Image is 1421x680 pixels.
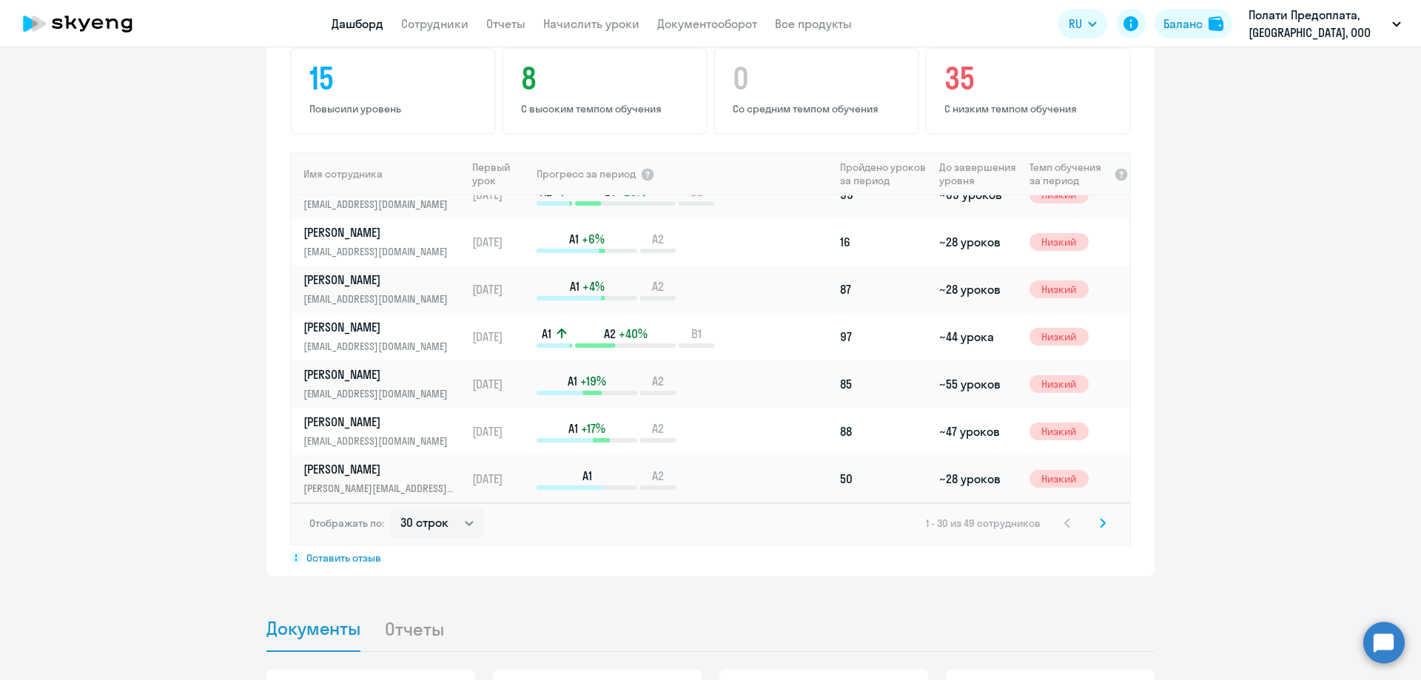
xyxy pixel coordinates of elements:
td: 50 [834,455,933,502]
span: Низкий [1029,375,1089,393]
span: A2 [604,326,616,342]
td: ~55 уроков [933,360,1023,408]
p: [EMAIL_ADDRESS][DOMAIN_NAME] [303,433,456,449]
td: ~44 урока [933,313,1023,360]
td: [DATE] [466,455,535,502]
span: A1 [582,468,592,484]
span: A2 [652,231,664,247]
span: +4% [582,278,605,294]
span: Отображать по: [309,516,384,530]
span: Низкий [1029,280,1089,298]
th: Пройдено уроков за период [834,152,933,195]
td: [DATE] [466,408,535,455]
td: 16 [834,218,933,266]
th: До завершения уровня [933,152,1023,195]
th: Первый урок [466,152,535,195]
p: [EMAIL_ADDRESS][DOMAIN_NAME] [303,338,456,354]
span: Документы [266,617,360,639]
button: RU [1058,9,1107,38]
p: [PERSON_NAME][EMAIL_ADDRESS][DOMAIN_NAME] [303,480,456,496]
span: A1 [570,278,580,294]
span: +19% [580,373,606,389]
a: Дашборд [332,16,383,31]
p: [PERSON_NAME] [303,272,456,288]
a: [PERSON_NAME][EMAIL_ADDRESS][DOMAIN_NAME] [303,224,466,260]
ul: Tabs [266,606,1155,652]
td: ~28 уроков [933,455,1023,502]
span: +17% [581,420,605,437]
span: A1 [569,231,579,247]
span: A1 [568,420,578,437]
button: Полати Предоплата, [GEOGRAPHIC_DATA], ООО [1241,6,1408,41]
p: [PERSON_NAME] [303,224,456,240]
a: Начислить уроки [543,16,639,31]
a: [PERSON_NAME][EMAIL_ADDRESS][DOMAIN_NAME] [303,319,466,354]
p: [EMAIL_ADDRESS][DOMAIN_NAME] [303,243,456,260]
td: [DATE] [466,313,535,360]
span: Темп обучения за период [1029,161,1109,187]
span: A2 [652,468,664,484]
span: Прогресс за период [537,167,636,181]
td: 85 [834,360,933,408]
span: A2 [652,373,664,389]
a: Все продукты [775,16,852,31]
div: Баланс [1163,15,1203,33]
td: ~28 уроков [933,266,1023,313]
p: [EMAIL_ADDRESS][DOMAIN_NAME] [303,386,456,402]
td: [DATE] [466,360,535,408]
p: Полати Предоплата, [GEOGRAPHIC_DATA], ООО [1249,6,1386,41]
td: [DATE] [466,266,535,313]
span: A1 [568,373,577,389]
span: +6% [582,231,605,247]
a: Сотрудники [401,16,468,31]
span: A2 [652,278,664,294]
a: [PERSON_NAME][EMAIL_ADDRESS][DOMAIN_NAME] [303,414,466,449]
td: 97 [834,313,933,360]
span: Низкий [1029,328,1089,346]
p: [PERSON_NAME] [303,414,456,430]
td: 87 [834,266,933,313]
span: +40% [619,326,648,342]
p: С высоким темпом обучения [521,102,693,115]
th: Имя сотрудника [292,152,466,195]
td: ~47 уроков [933,408,1023,455]
button: Балансbalance [1155,9,1232,38]
span: B1 [691,326,702,342]
p: [PERSON_NAME] [303,461,456,477]
h4: 15 [309,61,481,96]
a: [PERSON_NAME][EMAIL_ADDRESS][DOMAIN_NAME] [303,272,466,307]
a: Отчеты [486,16,525,31]
p: [EMAIL_ADDRESS][DOMAIN_NAME] [303,291,456,307]
td: [DATE] [466,218,535,266]
p: Повысили уровень [309,102,481,115]
span: Низкий [1029,233,1089,251]
p: [PERSON_NAME] [303,319,456,335]
a: [PERSON_NAME][PERSON_NAME][EMAIL_ADDRESS][DOMAIN_NAME] [303,461,466,496]
p: [EMAIL_ADDRESS][DOMAIN_NAME] [303,196,456,212]
img: balance [1209,16,1223,31]
span: A1 [542,326,551,342]
span: Низкий [1029,423,1089,440]
p: С низким темпом обучения [944,102,1116,115]
span: RU [1069,15,1082,33]
h4: 8 [521,61,693,96]
span: A2 [652,420,664,437]
span: Оставить отзыв [306,551,381,565]
h4: 35 [944,61,1116,96]
td: 88 [834,408,933,455]
a: [PERSON_NAME][EMAIL_ADDRESS][DOMAIN_NAME] [303,366,466,402]
a: Документооборот [657,16,757,31]
span: Низкий [1029,470,1089,488]
p: [PERSON_NAME] [303,366,456,383]
span: 1 - 30 из 49 сотрудников [926,516,1041,530]
td: ~28 уроков [933,218,1023,266]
